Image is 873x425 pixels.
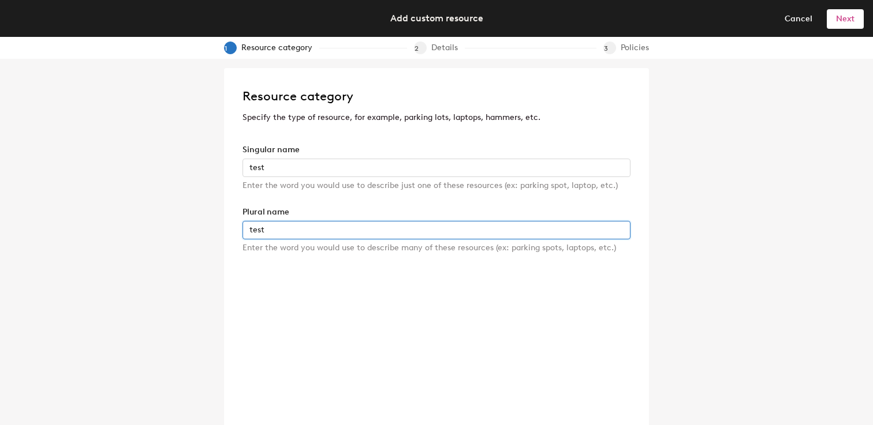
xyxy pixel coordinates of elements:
[604,44,618,52] span: 3
[836,14,855,24] span: Next
[242,111,630,124] p: Specify the type of resource, for example, parking lots, laptops, hammers, etc.
[225,44,238,52] span: 1
[242,86,630,107] h2: Resource category
[242,144,630,156] div: Singular name
[415,44,428,52] span: 2
[242,221,630,239] input: Ex: Desks, Parking spots, Laptops
[242,179,630,192] div: Enter the word you would use to describe just one of these resources (ex: parking spot, laptop, e...
[242,242,630,254] div: Enter the word you would use to describe many of these resources (ex: parking spots, laptops, etc.)
[785,14,812,24] span: Cancel
[621,42,649,54] div: Policies
[242,206,630,219] div: Plural name
[390,11,483,25] div: Add custom resource
[242,159,630,177] input: Ex: Desk, Parking spot, Laptop
[431,42,465,54] div: Details
[775,9,822,28] button: Cancel
[241,42,319,54] div: Resource category
[827,9,864,28] button: Next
